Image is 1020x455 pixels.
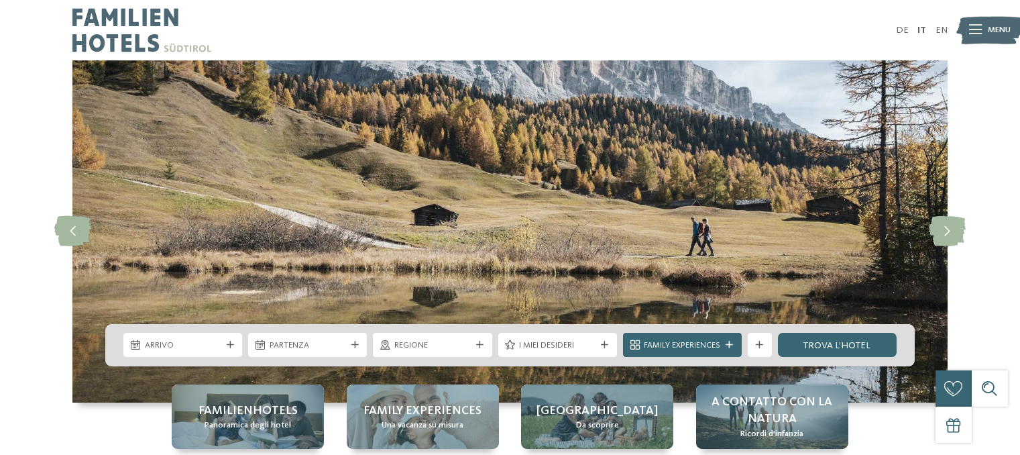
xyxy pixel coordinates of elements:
[199,403,298,419] span: Familienhotels
[988,24,1011,36] span: Menu
[778,333,897,357] a: trova l’hotel
[917,26,926,35] a: IT
[519,340,596,352] span: I miei desideri
[536,403,658,419] span: [GEOGRAPHIC_DATA]
[576,419,619,432] span: Da scoprire
[347,385,499,449] a: Family hotel nelle Dolomiti: una vacanza nel regno dei Monti Pallidi Family experiences Una vacan...
[936,26,948,35] a: EN
[205,419,291,432] span: Panoramica degli hotel
[394,340,471,352] span: Regione
[521,385,673,449] a: Family hotel nelle Dolomiti: una vacanza nel regno dei Monti Pallidi [GEOGRAPHIC_DATA] Da scoprire
[740,428,803,440] span: Ricordi d’infanzia
[72,60,948,403] img: Family hotel nelle Dolomiti: una vacanza nel regno dei Monti Pallidi
[644,340,720,352] span: Family Experiences
[270,340,346,352] span: Partenza
[696,385,848,449] a: Family hotel nelle Dolomiti: una vacanza nel regno dei Monti Pallidi A contatto con la natura Ric...
[363,403,481,419] span: Family experiences
[708,394,836,427] span: A contatto con la natura
[896,26,909,35] a: DE
[172,385,324,449] a: Family hotel nelle Dolomiti: una vacanza nel regno dei Monti Pallidi Familienhotels Panoramica de...
[382,419,463,432] span: Una vacanza su misura
[145,340,221,352] span: Arrivo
